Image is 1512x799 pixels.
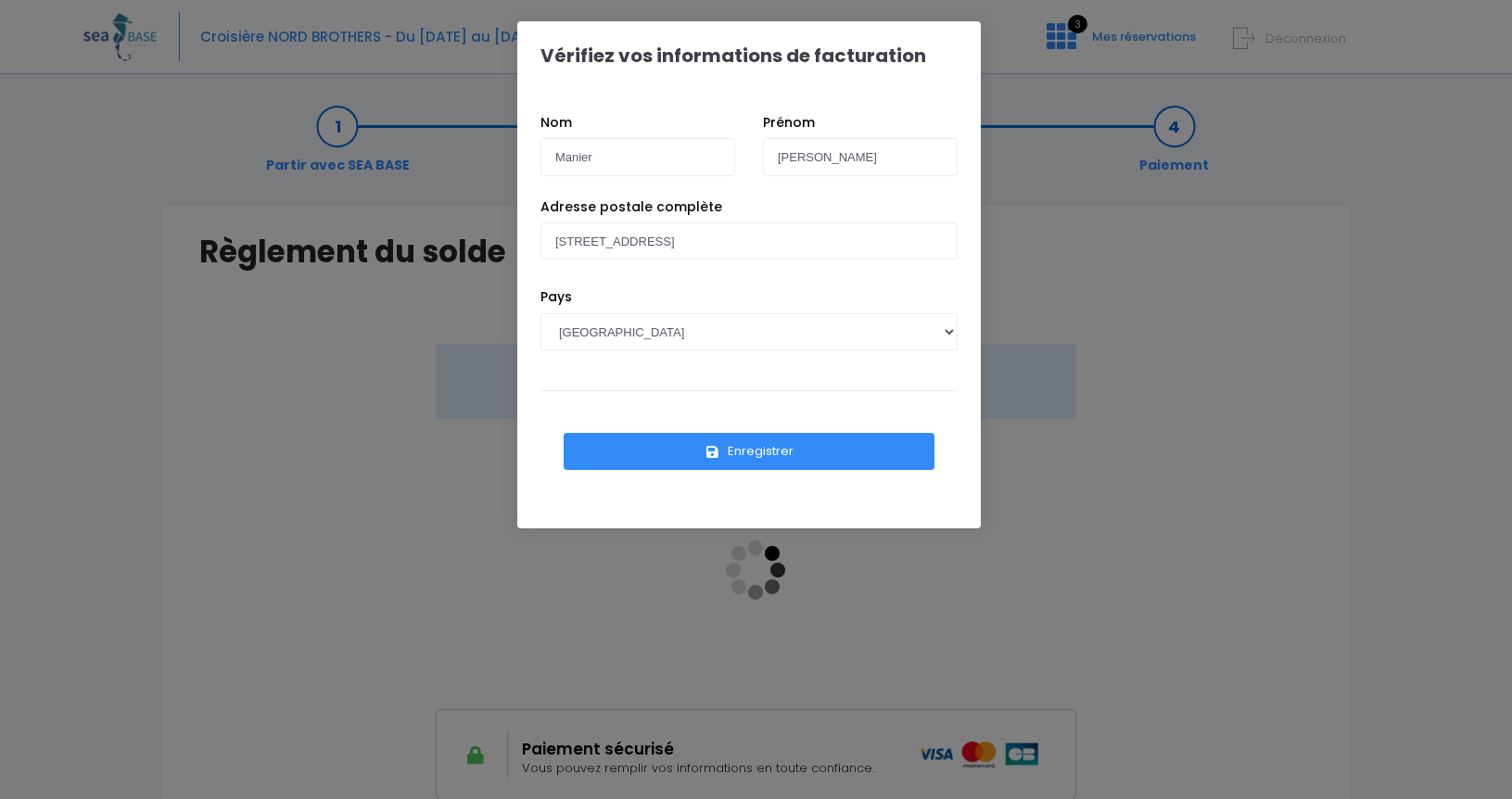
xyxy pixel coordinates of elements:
[540,44,926,67] h1: Vérifiez vos informations de facturation
[564,433,934,470] button: Enregistrer
[763,113,815,133] label: Prénom
[540,287,572,307] label: Pays
[540,197,722,217] label: Adresse postale complète
[540,113,572,133] label: Nom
